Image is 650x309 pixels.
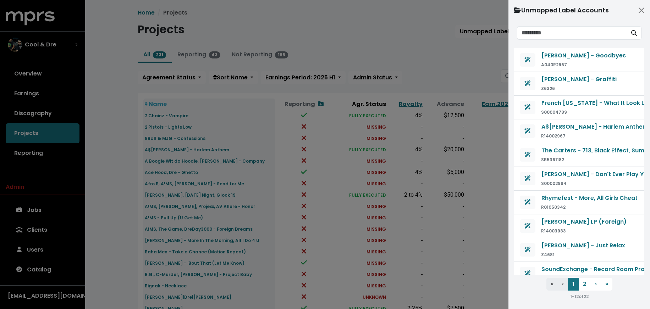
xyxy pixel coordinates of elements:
[579,278,591,291] button: 2
[541,62,567,68] small: A040R2967
[541,218,627,226] span: [PERSON_NAME] LP (Foreign)
[520,124,535,138] button: Generate agreement from this contract
[595,280,597,288] span: ›
[541,85,555,91] small: Z6326
[541,194,638,202] span: Rhymefest - More, All Girls Cheat
[541,180,567,186] small: S00002994
[541,51,626,60] button: [PERSON_NAME] - Goodbyes
[570,293,589,299] small: 1 - 12 of 22
[541,228,566,234] small: R14003983
[541,75,617,83] span: [PERSON_NAME] - Graffiti
[541,123,648,131] span: A$[PERSON_NAME] - Harlem Anthem
[517,26,627,40] input: Search unmapped contracts
[541,133,566,139] small: R14002967
[541,217,627,226] button: [PERSON_NAME] LP (Foreign)
[520,243,535,257] button: Generate agreement from this contract
[541,109,567,115] small: S00004789
[541,75,617,84] button: [PERSON_NAME] - Graffiti
[520,219,535,233] button: Generate agreement from this contract
[636,5,647,16] button: Close
[541,204,566,210] small: R01050342
[514,6,609,15] div: Unmapped Label Accounts
[541,252,555,258] small: Z4681
[520,77,535,90] button: Generate agreement from this contract
[605,280,608,288] span: »
[520,101,535,114] button: Generate agreement from this contract
[520,53,535,67] button: Generate agreement from this contract
[541,241,626,250] button: [PERSON_NAME] - Just Relax
[541,122,649,131] button: A$[PERSON_NAME] - Harlem Anthem
[520,267,535,280] button: Generate agreement from this contract
[520,172,535,185] button: Generate agreement from this contract
[568,278,579,291] button: 1
[520,196,535,209] button: Generate agreement from this contract
[541,241,625,249] span: [PERSON_NAME] - Just Relax
[541,193,638,203] button: Rhymefest - More, All Girls Cheat
[520,148,535,162] button: Generate agreement from this contract
[541,157,564,163] small: SB5361182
